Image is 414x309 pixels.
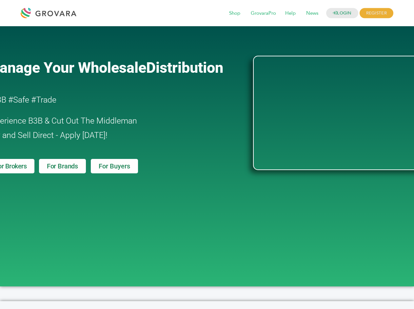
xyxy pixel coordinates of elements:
[302,10,323,17] a: News
[326,8,358,18] a: LOGIN
[281,10,300,17] a: Help
[225,7,245,20] span: Shop
[225,10,245,17] a: Shop
[146,59,223,76] span: Distribution
[47,163,78,169] span: For Brands
[281,7,300,20] span: Help
[91,159,138,173] a: For Buyers
[302,7,323,20] span: News
[99,163,130,169] span: For Buyers
[246,7,281,20] span: GrovaraPro
[39,159,86,173] a: For Brands
[246,10,281,17] a: GrovaraPro
[360,8,393,18] span: REGISTER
